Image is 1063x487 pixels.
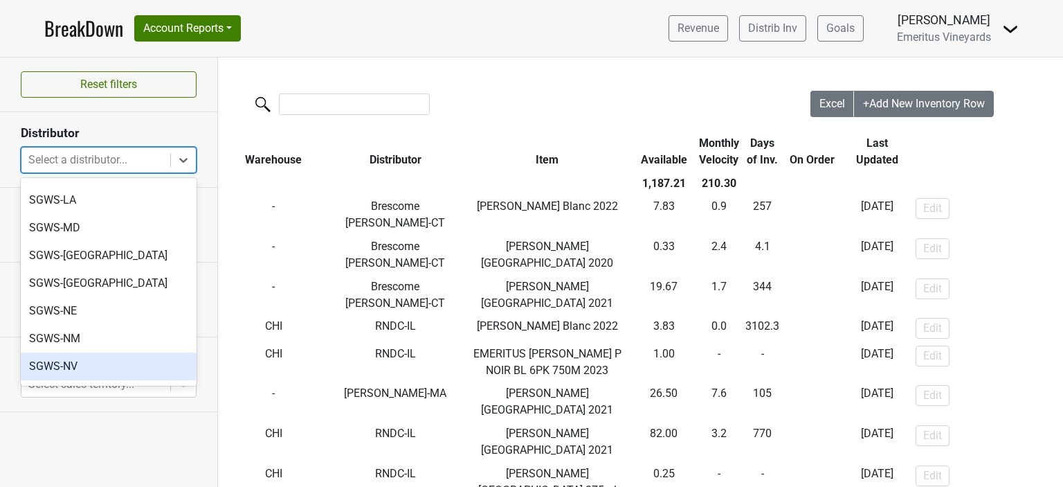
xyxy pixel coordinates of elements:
[916,346,950,366] button: Edit
[819,97,845,110] span: Excel
[916,425,950,446] button: Edit
[218,315,329,342] td: CHI
[743,342,783,382] td: -
[810,91,855,117] button: Excel
[696,275,743,315] td: 1.7
[817,15,864,42] a: Goals
[916,198,950,219] button: Edit
[842,382,913,423] td: [DATE]
[329,132,462,172] th: Distributor: activate to sort column ascending
[696,235,743,275] td: 2.4
[783,275,842,315] td: -
[842,195,913,236] td: [DATE]
[916,238,950,259] button: Edit
[916,385,950,406] button: Edit
[21,71,197,98] button: Reset filters
[329,195,462,236] td: Brescome [PERSON_NAME]-CT
[633,382,696,423] td: 26.50
[739,15,806,42] a: Distrib Inv
[783,235,842,275] td: -
[854,91,994,117] button: +Add New Inventory Row
[912,132,1057,172] th: &nbsp;: activate to sort column ascending
[783,315,842,342] td: -
[783,195,842,236] td: -
[218,132,329,172] th: Warehouse: activate to sort column ascending
[842,235,913,275] td: [DATE]
[696,422,743,462] td: 3.2
[462,132,633,172] th: Item: activate to sort column ascending
[477,200,618,213] span: [PERSON_NAME] Blanc 2022
[842,275,913,315] td: [DATE]
[481,280,613,310] span: [PERSON_NAME][GEOGRAPHIC_DATA] 2021
[21,214,197,242] div: SGWS-MD
[633,342,696,382] td: 1.00
[633,235,696,275] td: 0.33
[897,30,991,44] span: Emeritus Vineyards
[743,275,783,315] td: 344
[743,132,783,172] th: Days of Inv.: activate to sort column ascending
[743,422,783,462] td: 770
[218,342,329,382] td: CHI
[633,195,696,236] td: 7.83
[21,242,197,269] div: SGWS-[GEOGRAPHIC_DATA]
[783,342,842,382] td: -
[633,315,696,342] td: 3.83
[897,11,991,29] div: [PERSON_NAME]
[21,380,197,408] div: SGWS-OH
[218,235,329,275] td: -
[842,342,913,382] td: [DATE]
[842,315,913,342] td: [DATE]
[329,422,462,462] td: RNDC-IL
[916,318,950,339] button: Edit
[842,132,913,172] th: Last Updated: activate to sort column ascending
[696,172,743,195] th: 210.30
[696,132,743,172] th: Monthly Velocity: activate to sort column ascending
[481,240,613,269] span: [PERSON_NAME][GEOGRAPHIC_DATA] 2020
[21,297,197,325] div: SGWS-NE
[218,382,329,423] td: -
[477,319,618,333] span: [PERSON_NAME] Blanc 2022
[783,422,842,462] td: -
[329,275,462,315] td: Brescome [PERSON_NAME]-CT
[218,275,329,315] td: -
[696,315,743,342] td: 0.0
[21,269,197,297] div: SGWS-[GEOGRAPHIC_DATA]
[481,427,613,457] span: [PERSON_NAME][GEOGRAPHIC_DATA] 2021
[21,353,197,380] div: SGWS-NV
[743,235,783,275] td: 4.1
[481,387,613,416] span: [PERSON_NAME][GEOGRAPHIC_DATA] 2021
[329,315,462,342] td: RNDC-IL
[633,172,696,195] th: 1,187.21
[21,126,197,141] h3: Distributor
[743,382,783,423] td: 105
[329,382,462,423] td: [PERSON_NAME]-MA
[696,382,743,423] td: 7.6
[218,195,329,236] td: -
[134,15,241,42] button: Account Reports
[743,315,783,342] td: 3102.3
[218,422,329,462] td: CHI
[633,275,696,315] td: 19.67
[916,466,950,486] button: Edit
[916,278,950,299] button: Edit
[863,97,985,110] span: +Add New Inventory Row
[329,342,462,382] td: RNDC-IL
[1002,21,1019,37] img: Dropdown Menu
[696,195,743,236] td: 0.9
[329,235,462,275] td: Brescome [PERSON_NAME]-CT
[21,186,197,214] div: SGWS-LA
[633,422,696,462] td: 82.00
[696,342,743,382] td: -
[783,132,842,172] th: On Order: activate to sort column ascending
[743,195,783,236] td: 257
[633,132,696,172] th: Available: activate to sort column ascending
[669,15,728,42] a: Revenue
[842,422,913,462] td: [DATE]
[21,325,197,353] div: SGWS-NM
[783,382,842,423] td: -
[44,14,123,43] a: BreakDown
[473,347,621,377] span: EMERITUS [PERSON_NAME] P NOIR BL 6PK 750M 2023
